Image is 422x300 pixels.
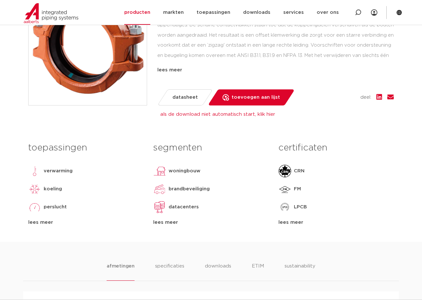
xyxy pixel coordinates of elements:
div: lees meer [153,219,268,226]
span: toevoegen aan lijst [232,92,280,103]
p: perslucht [44,203,67,211]
p: woningbouw [169,167,200,175]
img: brandbeveiliging [153,183,166,195]
a: als de download niet automatisch start, klik hier [160,112,275,117]
div: lees meer [278,219,394,226]
p: verwarming [44,167,73,175]
img: koeling [28,183,41,195]
img: FM [278,183,291,195]
div: lees meer [157,66,394,74]
img: perslucht [28,201,41,214]
span: datasheet [172,92,198,103]
li: afmetingen [107,262,135,281]
p: datacenters [169,203,199,211]
li: downloads [205,262,231,281]
img: verwarming [28,165,41,177]
h3: toepassingen [28,141,144,154]
p: LPCB [294,203,307,211]
h3: certificaten [278,141,394,154]
li: ETIM [252,262,264,281]
img: woningbouw [153,165,166,177]
img: CRN [278,165,291,177]
span: deel: [360,94,371,101]
img: datacenters [153,201,166,214]
li: specificaties [155,262,184,281]
h3: segmenten [153,141,268,154]
p: brandbeveiliging [169,185,210,193]
p: FM [294,185,301,193]
div: lees meer [28,219,144,226]
img: LPCB [278,201,291,214]
a: datasheet [157,89,213,105]
li: sustainability [285,262,315,281]
p: CRN [294,167,304,175]
p: koeling [44,185,62,193]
